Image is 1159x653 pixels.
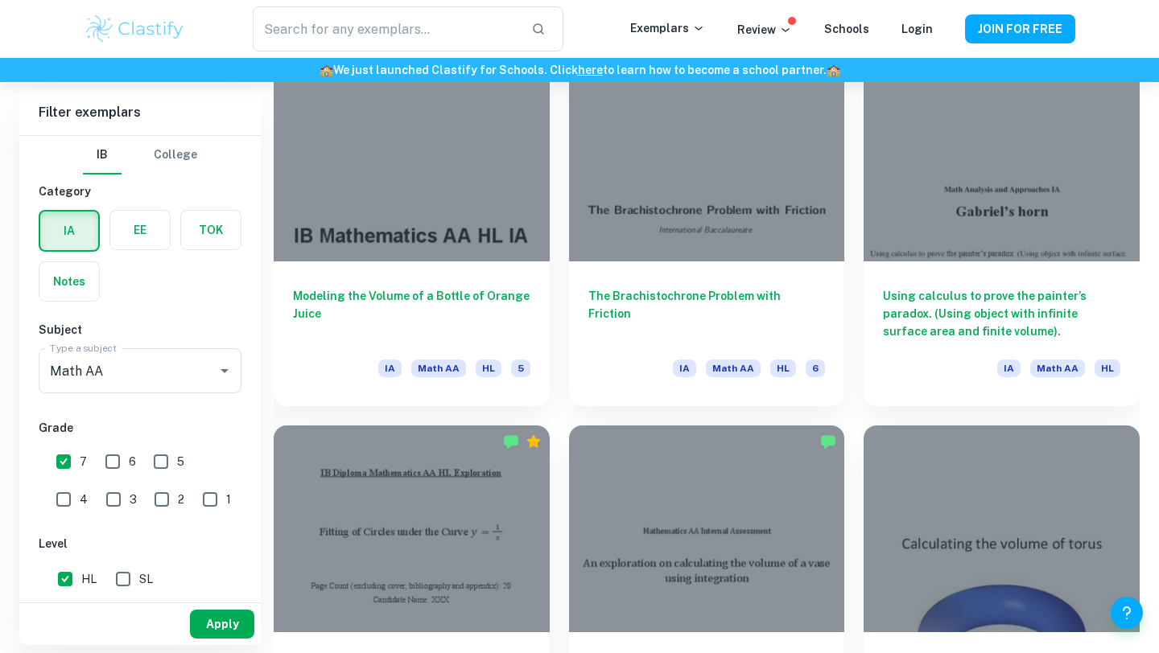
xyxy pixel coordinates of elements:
div: Premium [526,433,542,450]
button: IA [40,212,98,250]
h6: The Brachistochrone Problem with Friction [588,287,826,340]
span: 3 [130,491,137,508]
a: Modeling the Volume of a Bottle of Orange JuiceIAMath AAHL5 [274,55,550,406]
a: Login [901,23,933,35]
span: Math AA [1030,359,1085,377]
a: The Brachistochrone Problem with FrictionIAMath AAHL6 [569,55,845,406]
span: 5 [511,359,530,377]
button: EE [110,211,170,249]
h6: Modeling the Volume of a Bottle of Orange Juice [293,287,530,340]
h6: Filter exemplars [19,90,261,135]
span: HL [81,570,97,588]
p: Review [737,21,792,39]
button: Apply [190,610,254,639]
span: HL [770,359,796,377]
span: 🏫 [827,64,840,76]
h6: We just launched Clastify for Schools. Click to learn how to become a school partner. [3,61,1156,79]
button: Help and Feedback [1111,597,1143,629]
span: HL [476,359,501,377]
span: 6 [806,359,825,377]
p: Exemplars [630,19,705,37]
span: 4 [80,491,88,508]
div: Filter type choice [83,136,197,175]
label: Type a subject [50,341,117,355]
span: SL [139,570,153,588]
a: Schools [824,23,869,35]
span: 1 [226,491,231,508]
button: JOIN FOR FREE [965,14,1075,43]
span: 2 [178,491,184,508]
img: Clastify logo [84,13,186,45]
span: 7 [80,453,87,470]
span: 5 [177,453,184,470]
span: HL [1095,359,1120,377]
button: IB [83,136,122,175]
h6: Grade [39,419,241,437]
button: College [154,136,197,175]
a: here [578,64,603,76]
span: 🏫 [320,64,333,76]
span: Math AA [706,359,761,377]
button: TOK [181,211,241,249]
button: Notes [39,262,99,301]
span: IA [378,359,402,377]
a: Using calculus to prove the painter’s paradox. (Using object with infinite surface area and finit... [864,55,1140,406]
h6: Level [39,535,241,552]
h6: Using calculus to prove the painter’s paradox. (Using object with infinite surface area and finit... [883,287,1120,340]
h6: Subject [39,321,241,339]
img: Marked [820,433,836,450]
button: Open [213,359,236,382]
h6: Category [39,183,241,200]
span: IA [673,359,696,377]
span: Math AA [411,359,466,377]
span: 6 [129,453,136,470]
span: IA [997,359,1021,377]
input: Search for any exemplars... [253,6,518,51]
img: Marked [503,433,519,450]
